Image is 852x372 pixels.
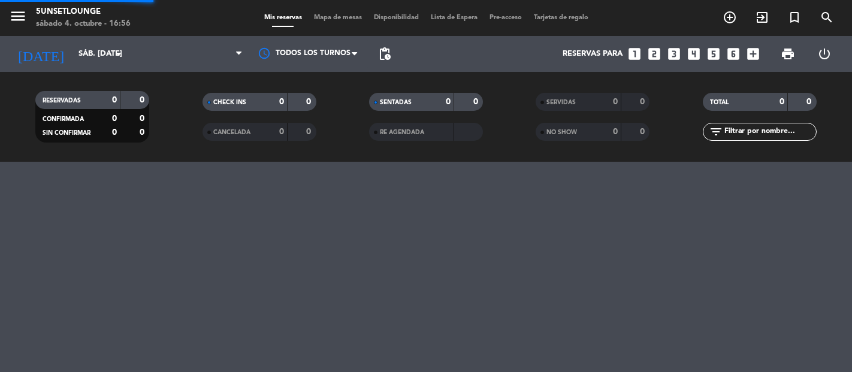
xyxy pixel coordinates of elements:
i: add_circle_outline [723,10,737,25]
i: looks_one [627,46,642,62]
span: CONFIRMADA [43,116,84,122]
i: add_box [745,46,761,62]
span: RESERVADAS [43,98,81,104]
span: Mapa de mesas [308,14,368,21]
span: print [781,47,795,61]
strong: 0 [780,98,784,106]
i: looks_6 [726,46,741,62]
span: Disponibilidad [368,14,425,21]
i: arrow_drop_down [111,47,126,61]
strong: 0 [473,98,481,106]
i: power_settings_new [817,47,832,61]
strong: 0 [613,98,618,106]
strong: 0 [279,128,284,136]
i: [DATE] [9,41,72,67]
span: NO SHOW [546,129,577,135]
strong: 0 [640,128,647,136]
strong: 0 [613,128,618,136]
span: Tarjetas de regalo [528,14,594,21]
i: search [820,10,834,25]
strong: 0 [140,114,147,123]
strong: 0 [640,98,647,106]
strong: 0 [306,128,313,136]
i: menu [9,7,27,25]
strong: 0 [112,96,117,104]
button: menu [9,7,27,29]
span: Mis reservas [258,14,308,21]
span: CANCELADA [213,129,250,135]
strong: 0 [140,96,147,104]
input: Filtrar por nombre... [723,125,816,138]
strong: 0 [446,98,451,106]
span: SENTADAS [380,99,412,105]
strong: 0 [306,98,313,106]
i: turned_in_not [787,10,802,25]
span: SERVIDAS [546,99,576,105]
i: looks_4 [686,46,702,62]
span: TOTAL [710,99,729,105]
div: sábado 4. octubre - 16:56 [36,18,131,30]
strong: 0 [112,114,117,123]
div: LOG OUT [806,36,844,72]
strong: 0 [112,128,117,137]
span: Lista de Espera [425,14,484,21]
span: CHECK INS [213,99,246,105]
span: pending_actions [377,47,392,61]
div: 5unsetlounge [36,6,131,18]
strong: 0 [279,98,284,106]
i: filter_list [709,125,723,139]
span: Pre-acceso [484,14,528,21]
i: looks_5 [706,46,721,62]
i: looks_two [646,46,662,62]
i: exit_to_app [755,10,769,25]
strong: 0 [140,128,147,137]
span: SIN CONFIRMAR [43,130,90,136]
strong: 0 [806,98,814,106]
i: looks_3 [666,46,682,62]
span: Reservas para [563,49,623,59]
span: RE AGENDADA [380,129,424,135]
